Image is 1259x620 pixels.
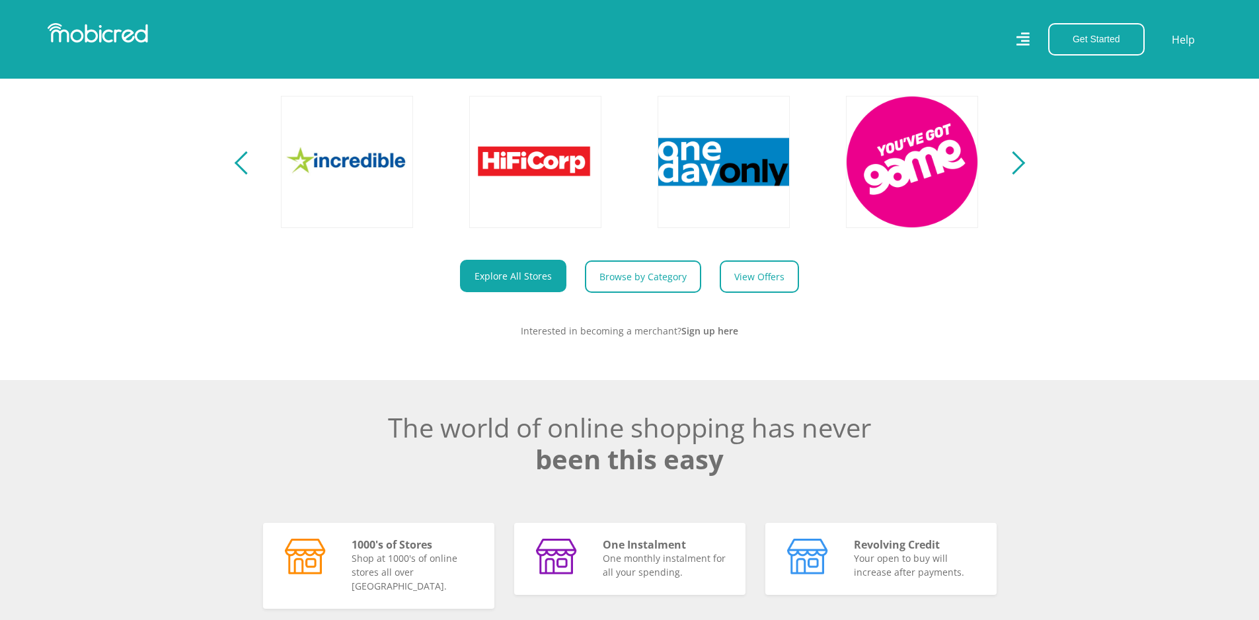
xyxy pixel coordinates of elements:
button: Next [1005,149,1022,175]
a: Explore All Stores [460,260,566,292]
h5: 1000's of Stores [352,539,478,551]
button: Previous [238,149,254,175]
h5: Revolving Credit [854,539,980,551]
p: Your open to buy will increase after payments. [854,551,980,579]
img: Mobicred [48,23,148,43]
h2: The world of online shopping has never [263,412,997,475]
p: Shop at 1000's of online stores all over [GEOGRAPHIC_DATA]. [352,551,478,593]
a: Sign up here [681,325,738,337]
h5: One Instalment [603,539,729,551]
p: Interested in becoming a merchant? [263,324,997,338]
span: been this easy [535,441,724,477]
a: Browse by Category [585,260,701,293]
a: Help [1171,31,1196,48]
p: One monthly instalment for all your spending. [603,551,729,579]
a: View Offers [720,260,799,293]
button: Get Started [1048,23,1145,56]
